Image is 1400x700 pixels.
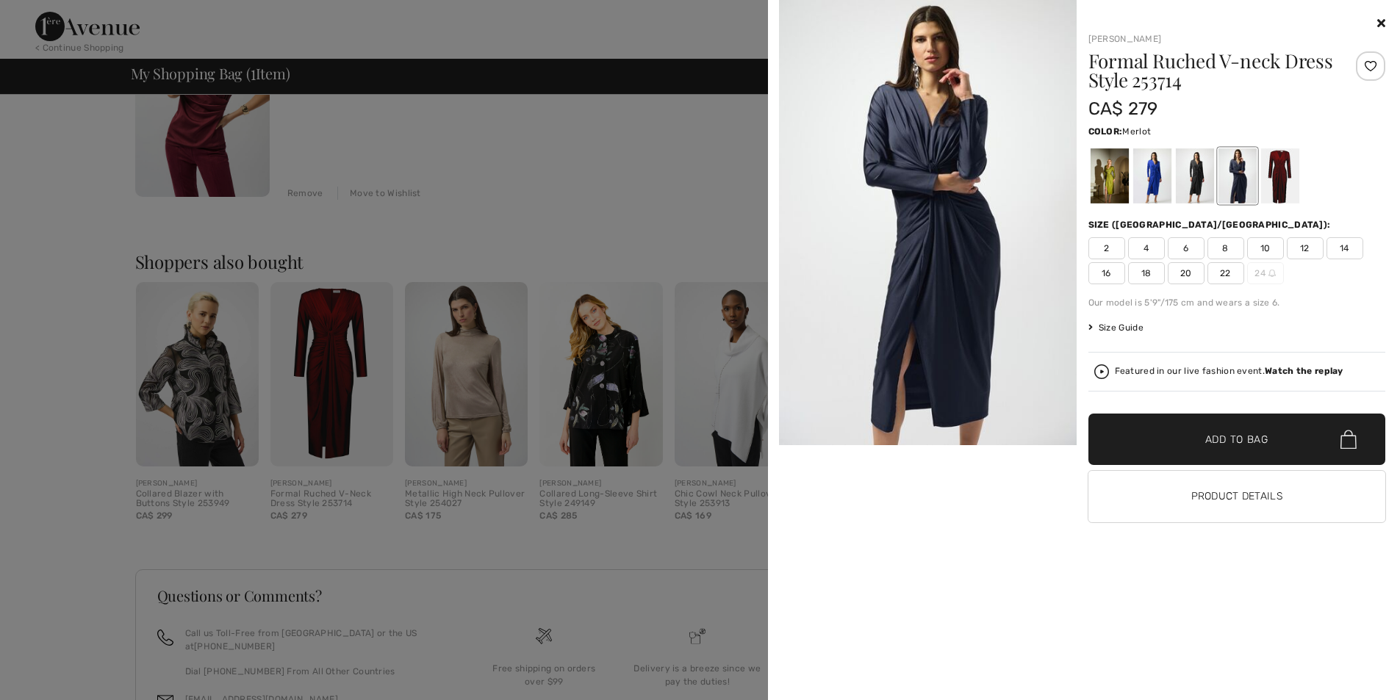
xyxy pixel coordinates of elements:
[1175,148,1213,203] div: Black
[1168,262,1205,284] span: 20
[1260,148,1299,203] div: Merlot
[1287,237,1324,259] span: 12
[1088,262,1125,284] span: 16
[1088,237,1125,259] span: 2
[1340,430,1357,449] img: Bag.svg
[1268,270,1276,277] img: ring-m.svg
[1128,262,1165,284] span: 18
[1088,471,1386,522] button: Product Details
[1122,126,1151,137] span: Merlot
[1088,321,1144,334] span: Size Guide
[1088,126,1123,137] span: Color:
[1088,98,1158,119] span: CA$ 279
[1247,262,1284,284] span: 24
[1088,296,1386,309] div: Our model is 5'9"/175 cm and wears a size 6.
[32,10,62,24] span: Chat
[1088,34,1162,44] a: [PERSON_NAME]
[1090,148,1128,203] div: Fern
[1168,237,1205,259] span: 6
[1205,432,1268,447] span: Add to Bag
[1207,262,1244,284] span: 22
[1088,218,1334,231] div: Size ([GEOGRAPHIC_DATA]/[GEOGRAPHIC_DATA]):
[1088,51,1336,90] h1: Formal Ruched V-neck Dress Style 253714
[1115,367,1343,376] div: Featured in our live fashion event.
[1094,364,1109,379] img: Watch the replay
[1247,237,1284,259] span: 10
[1088,414,1386,465] button: Add to Bag
[1128,237,1165,259] span: 4
[1327,237,1363,259] span: 14
[1265,366,1343,376] strong: Watch the replay
[1218,148,1256,203] div: Midnight Blue
[1207,237,1244,259] span: 8
[1132,148,1171,203] div: Royal Sapphire 163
